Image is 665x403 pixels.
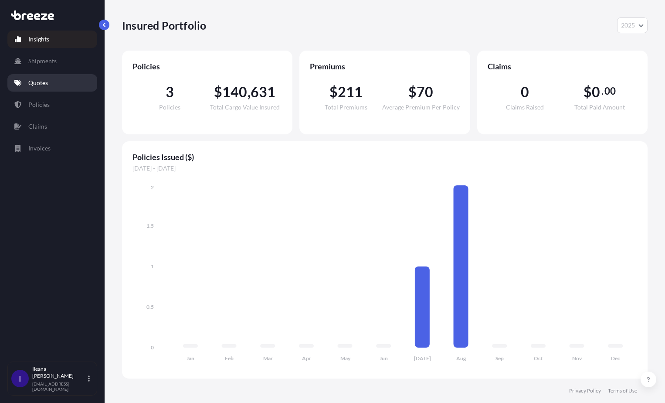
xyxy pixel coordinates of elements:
a: Privacy Policy [569,387,601,394]
tspan: Apr [302,355,311,362]
tspan: [DATE] [414,355,431,362]
tspan: Oct [534,355,543,362]
button: Year Selector [617,17,648,33]
p: Invoices [28,144,51,153]
span: 0 [521,85,529,99]
p: [EMAIL_ADDRESS][DOMAIN_NAME] [32,381,86,392]
span: $ [408,85,417,99]
span: $ [329,85,338,99]
span: Policies [132,61,282,72]
p: Quotes [28,79,48,87]
a: Terms of Use [608,387,637,394]
tspan: 0.5 [146,304,154,310]
span: 140 [222,85,248,99]
p: Insured Portfolio [122,18,206,32]
span: Claims Raised [506,104,544,110]
tspan: Aug [456,355,466,362]
span: 70 [417,85,433,99]
span: Claims [488,61,637,72]
span: $ [584,85,592,99]
span: 211 [338,85,363,99]
span: 0 [592,85,600,99]
span: $ [214,85,222,99]
span: 631 [251,85,276,99]
a: Invoices [7,140,97,157]
p: Insights [28,35,49,44]
span: [DATE] - [DATE] [132,164,637,173]
span: , [248,85,251,99]
tspan: Dec [611,355,620,362]
tspan: Nov [572,355,582,362]
p: Ileana [PERSON_NAME] [32,365,86,379]
tspan: Mar [263,355,273,362]
p: Policies [28,100,50,109]
span: Policies [159,104,180,110]
p: Shipments [28,57,57,65]
span: Total Cargo Value Insured [210,104,280,110]
span: 3 [166,85,174,99]
span: Premiums [310,61,459,72]
tspan: Jun [380,355,388,362]
tspan: Feb [225,355,234,362]
tspan: May [340,355,351,362]
span: Total Paid Amount [574,104,625,110]
tspan: 0 [151,344,154,351]
a: Policies [7,96,97,113]
a: Insights [7,31,97,48]
tspan: 1 [151,263,154,270]
a: Claims [7,118,97,135]
tspan: 2 [151,184,154,191]
span: I [19,374,21,383]
span: . [601,88,604,95]
span: Average Premium Per Policy [382,104,460,110]
span: Total Premiums [325,104,367,110]
tspan: 1.5 [146,222,154,229]
tspan: Sep [495,355,504,362]
span: Policies Issued ($) [132,152,637,162]
a: Quotes [7,74,97,92]
a: Shipments [7,52,97,70]
span: 00 [604,88,616,95]
p: Claims [28,122,47,131]
span: 2025 [621,21,635,30]
tspan: Jan [187,355,194,362]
